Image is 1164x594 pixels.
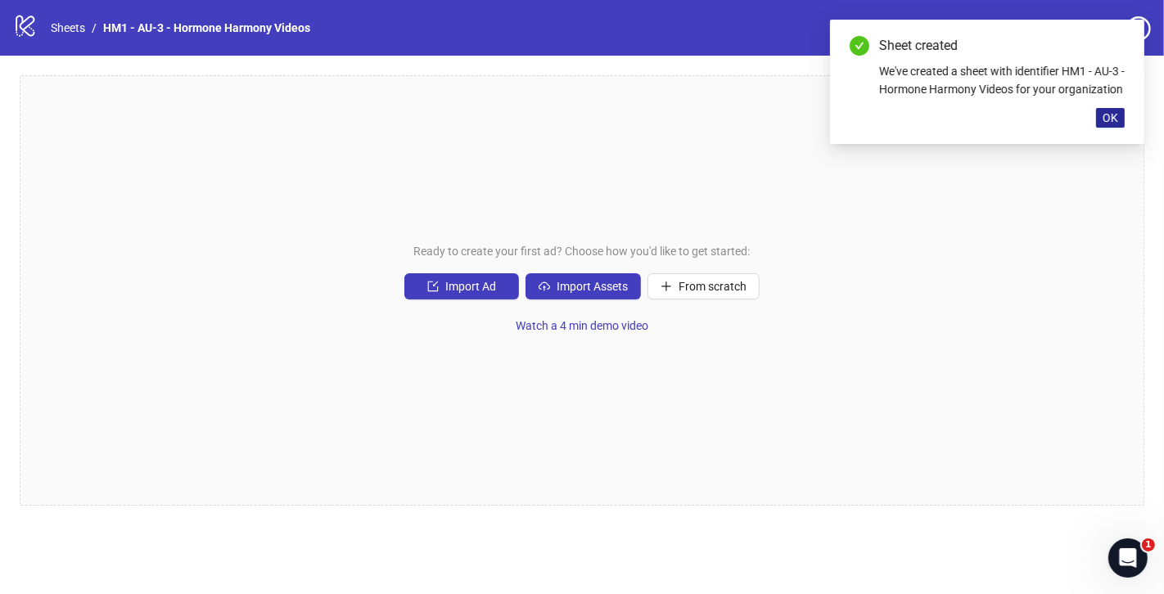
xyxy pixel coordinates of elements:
[100,19,314,37] a: HM1 - AU-3 - Hormone Harmony Videos
[661,281,672,292] span: plus
[850,36,869,56] span: check-circle
[647,273,760,299] button: From scratch
[503,313,661,339] button: Watch a 4 min demo video
[1034,16,1120,43] a: Settings
[404,273,519,299] button: Import Ad
[1108,538,1148,578] iframe: Intercom live chat
[47,19,88,37] a: Sheets
[1103,111,1118,124] span: OK
[1142,538,1155,551] span: 1
[557,280,628,293] span: Import Assets
[526,273,641,299] button: Import Assets
[92,19,97,37] li: /
[879,62,1125,98] div: We've created a sheet with identifier HM1 - AU-3 - Hormone Harmony Videos for your organization
[427,281,439,292] span: import
[1096,108,1125,128] button: OK
[679,280,747,293] span: From scratch
[445,280,496,293] span: Import Ad
[414,242,751,260] span: Ready to create your first ad? Choose how you'd like to get started:
[539,281,550,292] span: cloud-upload
[1107,36,1125,54] a: Close
[516,319,648,332] span: Watch a 4 min demo video
[879,36,1125,56] div: Sheet created
[1126,16,1151,41] span: question-circle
